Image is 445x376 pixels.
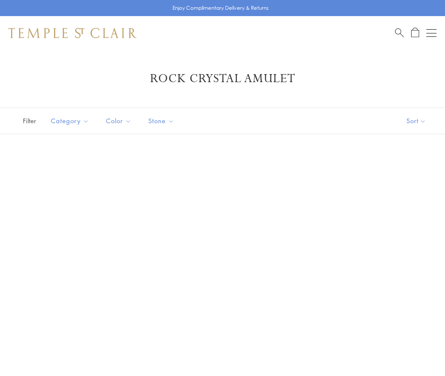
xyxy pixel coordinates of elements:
[395,28,404,38] a: Search
[426,28,437,38] button: Open navigation
[102,116,138,126] span: Color
[44,111,95,130] button: Category
[387,108,445,134] button: Show sort by
[144,116,181,126] span: Stone
[21,71,424,86] h1: Rock Crystal Amulet
[47,116,95,126] span: Category
[8,28,136,38] img: Temple St. Clair
[172,4,269,12] p: Enjoy Complimentary Delivery & Returns
[411,28,419,38] a: Open Shopping Bag
[142,111,181,130] button: Stone
[100,111,138,130] button: Color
